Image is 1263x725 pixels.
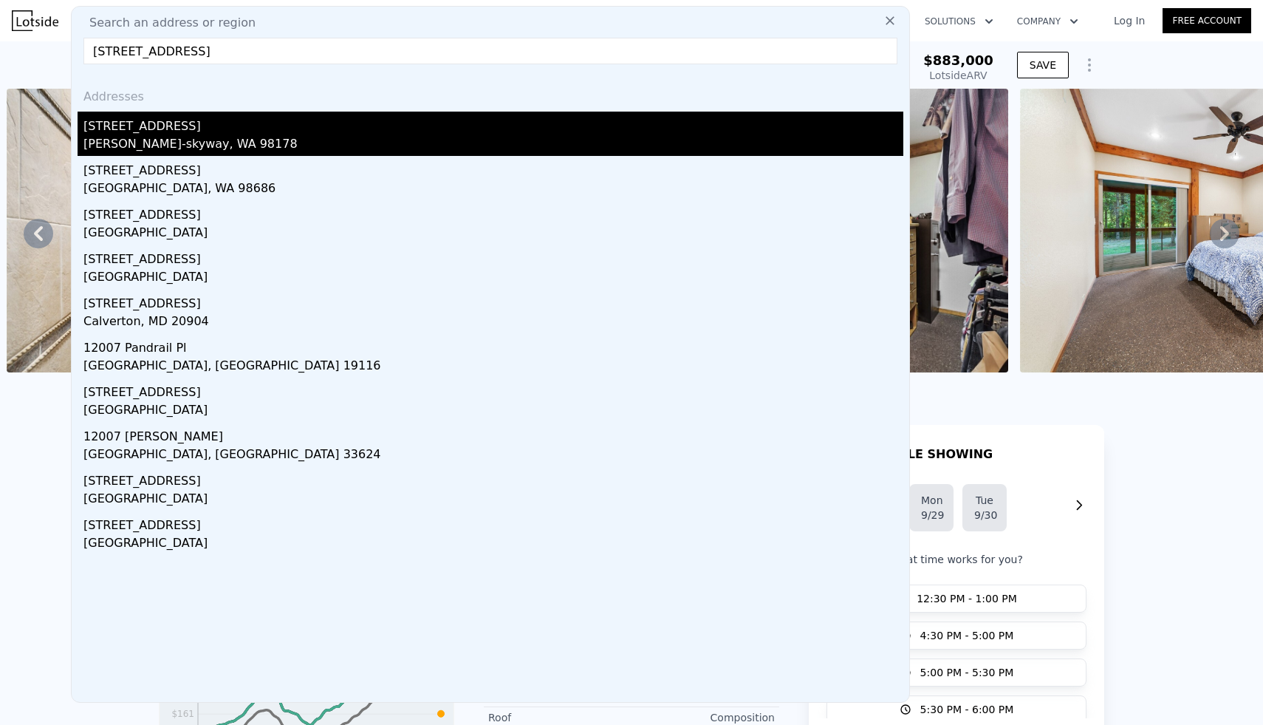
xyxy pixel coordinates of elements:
[909,484,954,531] button: Mon9/29
[83,333,903,357] div: 12007 Pandrail Pl
[1163,8,1251,33] a: Free Account
[974,508,995,523] div: 9/30
[920,665,1014,680] span: 5:00 PM - 5:30 PM
[83,289,903,313] div: [STREET_ADDRESS]
[962,484,1007,531] button: Tue9/30
[920,628,1014,643] span: 4:30 PM - 5:00 PM
[920,702,1014,717] span: 5:30 PM - 6:00 PM
[488,710,631,725] div: Roof
[921,493,942,508] div: Mon
[1075,50,1104,80] button: Show Options
[83,156,903,180] div: [STREET_ADDRESS]
[1017,52,1069,78] button: SAVE
[631,710,775,725] div: Composition
[83,378,903,401] div: [STREET_ADDRESS]
[83,401,903,422] div: [GEOGRAPHIC_DATA]
[83,446,903,466] div: [GEOGRAPHIC_DATA], [GEOGRAPHIC_DATA] 33624
[83,38,897,64] input: Enter an address, city, region, neighborhood or zip code
[83,511,903,534] div: [STREET_ADDRESS]
[921,508,942,523] div: 9/29
[974,493,995,508] div: Tue
[853,446,993,463] h1: SCHEDULE SHOWING
[1005,8,1090,35] button: Company
[7,89,333,372] img: Sale: 149605119 Parcel: 100449381
[83,224,903,245] div: [GEOGRAPHIC_DATA]
[826,658,1086,687] button: 5:00 PM - 5:30 PM
[1096,13,1163,28] a: Log In
[83,534,903,555] div: [GEOGRAPHIC_DATA]
[826,695,1086,724] button: 5:30 PM - 6:00 PM
[923,52,993,68] span: $883,000
[171,709,194,719] tspan: $161
[83,490,903,511] div: [GEOGRAPHIC_DATA]
[923,68,993,83] div: Lotside ARV
[917,591,1017,606] span: 12:30 PM - 1:00 PM
[83,200,903,224] div: [STREET_ADDRESS]
[913,8,1005,35] button: Solutions
[78,14,256,32] span: Search an address or region
[826,585,1086,613] button: 12:30 PM - 1:00 PM
[826,552,1086,567] p: What time works for you?
[83,466,903,490] div: [STREET_ADDRESS]
[78,76,903,112] div: Addresses
[826,622,1086,650] button: 4:30 PM - 5:00 PM
[83,313,903,333] div: Calverton, MD 20904
[83,422,903,446] div: 12007 [PERSON_NAME]
[83,245,903,268] div: [STREET_ADDRESS]
[83,112,903,135] div: [STREET_ADDRESS]
[83,135,903,156] div: [PERSON_NAME]-skyway, WA 98178
[83,357,903,378] div: [GEOGRAPHIC_DATA], [GEOGRAPHIC_DATA] 19116
[83,180,903,200] div: [GEOGRAPHIC_DATA], WA 98686
[12,10,58,31] img: Lotside
[83,268,903,289] div: [GEOGRAPHIC_DATA]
